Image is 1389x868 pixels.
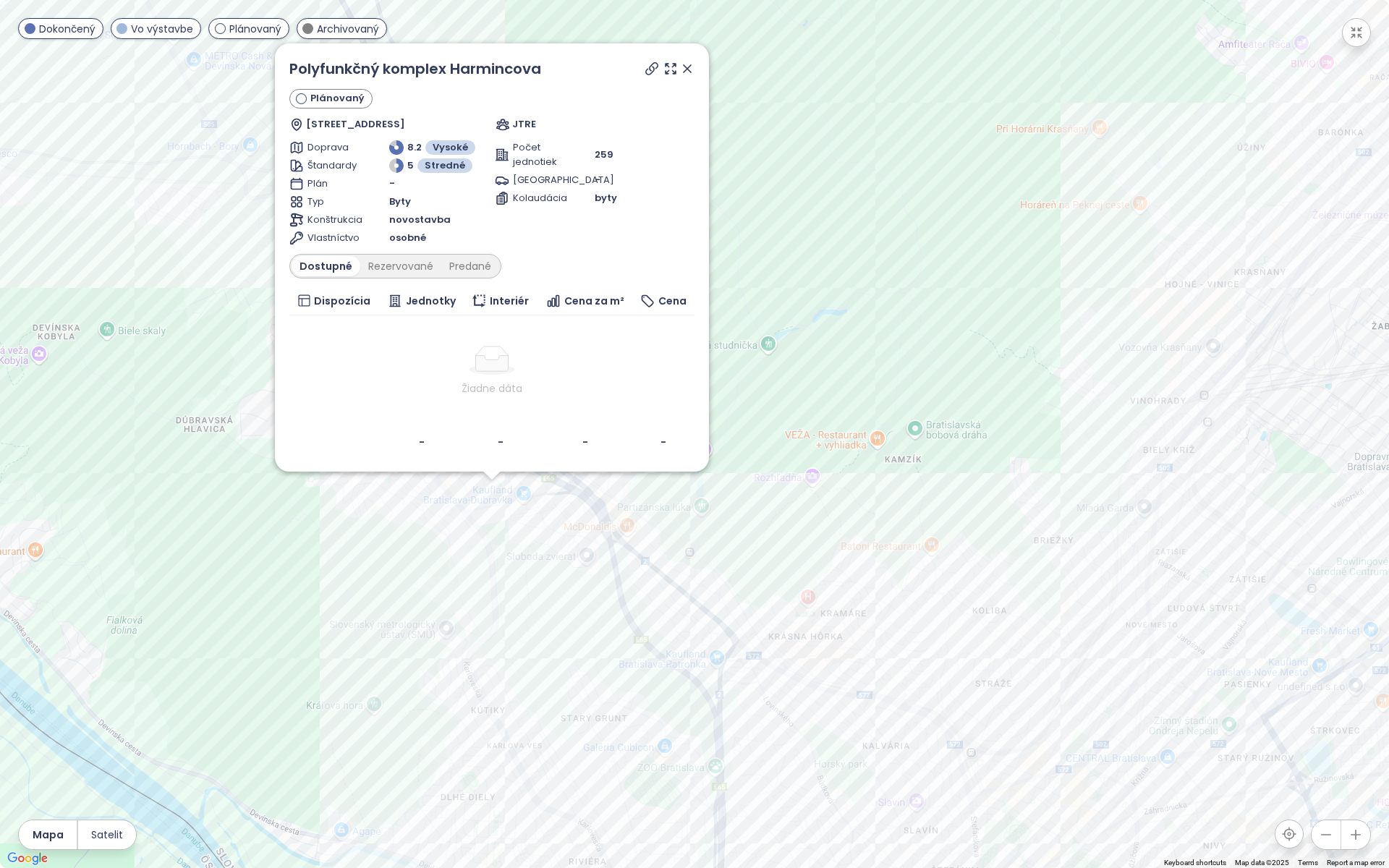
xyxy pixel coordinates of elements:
[4,849,51,868] a: Open this area in Google Maps (opens a new window)
[307,231,357,245] span: Vlastníctvo
[1327,859,1385,867] a: Report a map error
[441,256,499,276] div: Predané
[317,21,379,37] span: Archivovaný
[389,231,426,245] span: osobné
[513,191,563,205] span: Kolaudácia
[406,293,456,309] span: Jednotky
[1298,859,1318,867] a: Terms
[131,21,193,37] span: Vo výstavbe
[360,256,441,276] div: Rezervované
[389,213,451,227] span: novostavba
[78,820,136,849] button: Satelit
[407,158,414,173] span: 5
[307,213,357,227] span: Konštrukcia
[660,435,666,449] b: -
[595,173,600,187] span: -
[512,117,536,132] span: JTRE
[425,158,465,173] span: Stredné
[307,158,357,173] span: Štandardy
[19,820,77,849] button: Mapa
[307,195,357,209] span: Typ
[310,91,365,106] span: Plánovaný
[564,293,624,309] span: Cena za m²
[307,140,357,155] span: Doprava
[1235,859,1289,867] span: Map data ©2025
[513,173,563,187] span: [GEOGRAPHIC_DATA]
[389,195,411,209] span: Byty
[513,140,563,169] span: Počet jednotiek
[229,21,281,37] span: Plánovaný
[91,827,123,843] span: Satelit
[490,293,529,309] span: Interiér
[295,380,689,396] div: Žiadne dáta
[582,435,588,449] b: -
[314,293,370,309] span: Dispozícia
[595,191,617,205] span: byty
[419,435,425,449] b: -
[39,21,95,37] span: Dokončený
[292,256,360,276] div: Dostupné
[407,140,422,155] span: 8.2
[33,827,64,843] span: Mapa
[433,140,468,155] span: Vysoké
[595,148,613,162] span: 259
[307,176,357,191] span: Plán
[498,435,504,449] b: -
[389,176,395,191] span: -
[1164,858,1226,868] button: Keyboard shortcuts
[306,117,405,132] span: [STREET_ADDRESS]
[658,293,687,309] span: Cena
[289,59,541,79] a: Polyfunkčný komplex Harmincova
[4,849,51,868] img: Google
